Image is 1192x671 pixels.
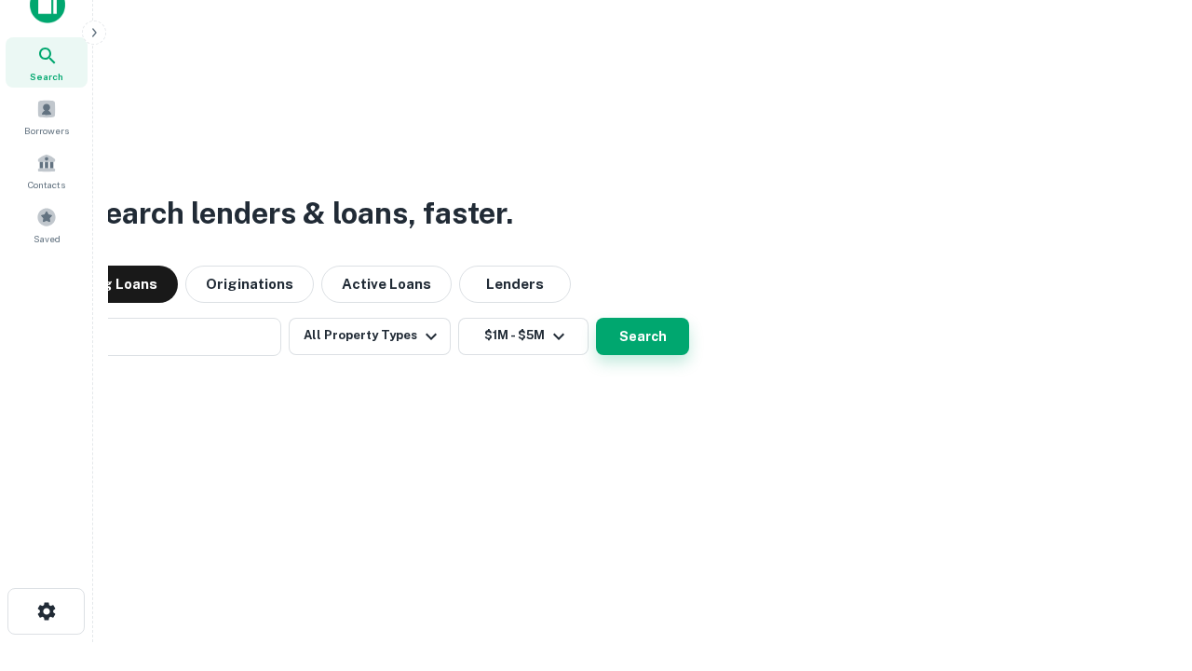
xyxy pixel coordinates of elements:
[6,199,88,250] a: Saved
[6,145,88,196] a: Contacts
[6,37,88,88] a: Search
[85,191,513,236] h3: Search lenders & loans, faster.
[24,123,69,138] span: Borrowers
[34,231,61,246] span: Saved
[458,318,589,355] button: $1M - $5M
[30,69,63,84] span: Search
[28,177,65,192] span: Contacts
[185,266,314,303] button: Originations
[596,318,689,355] button: Search
[321,266,452,303] button: Active Loans
[289,318,451,355] button: All Property Types
[6,91,88,142] a: Borrowers
[1099,522,1192,611] iframe: Chat Widget
[459,266,571,303] button: Lenders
